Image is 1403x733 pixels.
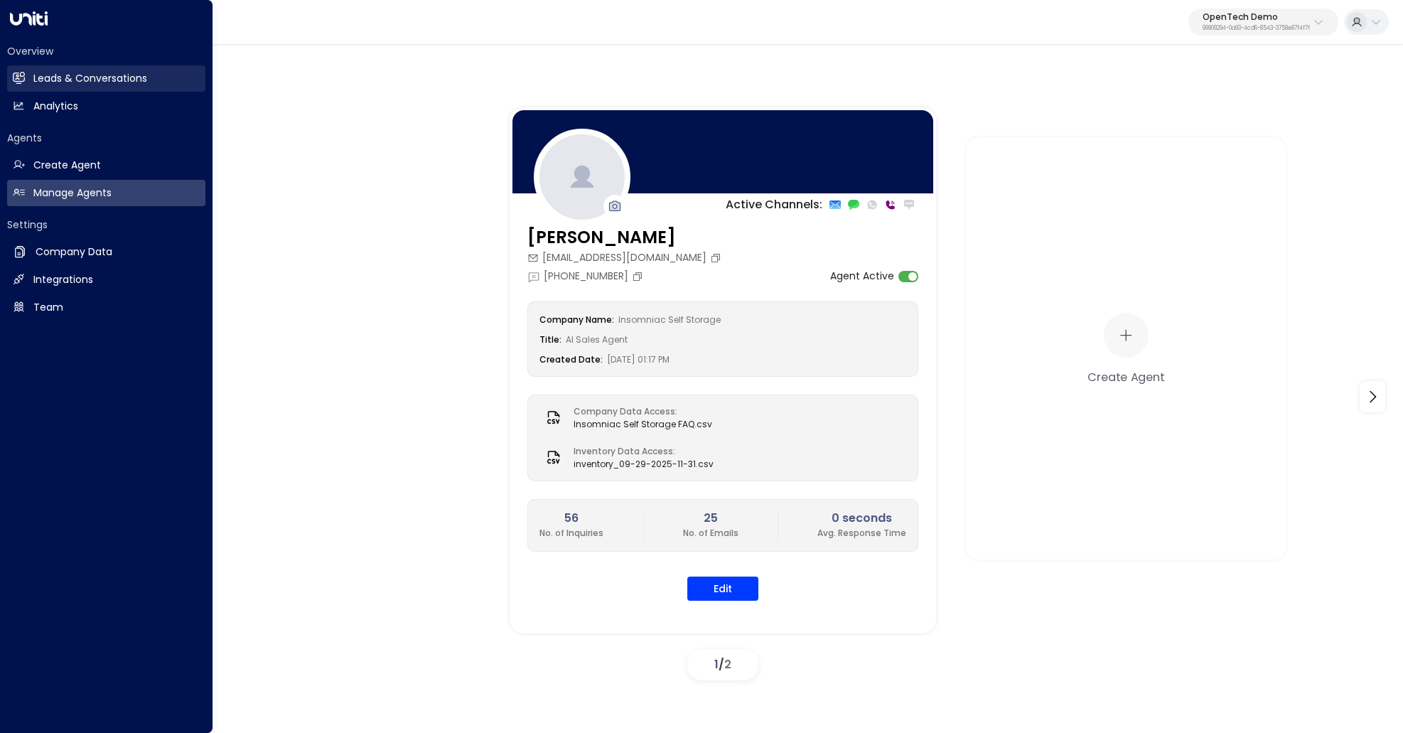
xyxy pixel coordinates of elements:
a: Team [7,294,205,321]
p: 99909294-0a93-4cd6-8543-3758e87f4f7f [1203,26,1310,31]
p: Avg. Response Time [817,527,906,540]
button: OpenTech Demo99909294-0a93-4cd6-8543-3758e87f4f7f [1188,9,1338,36]
button: Edit [687,577,758,601]
label: Inventory Data Access: [574,445,706,458]
div: / [687,649,758,680]
a: Create Agent [7,152,205,178]
h2: Team [33,300,63,315]
a: Manage Agents [7,180,205,206]
label: Agent Active [830,269,894,284]
h3: [PERSON_NAME] [527,225,725,250]
label: Company Name: [539,314,614,326]
h2: Overview [7,44,205,58]
a: Analytics [7,93,205,119]
h2: Manage Agents [33,186,112,200]
h2: 56 [539,510,603,527]
p: OpenTech Demo [1203,13,1310,21]
h2: Analytics [33,99,78,114]
div: [EMAIL_ADDRESS][DOMAIN_NAME] [527,250,725,265]
div: [PHONE_NUMBER] [527,269,647,284]
span: AI Sales Agent [566,333,628,346]
label: Company Data Access: [574,405,705,418]
span: 2 [724,656,731,673]
p: Active Channels: [726,196,822,213]
p: No. of Emails [683,527,738,540]
label: Created Date: [539,353,603,365]
span: [DATE] 01:17 PM [607,353,670,365]
h2: Leads & Conversations [33,71,147,86]
a: Leads & Conversations [7,65,205,92]
span: Insomniac Self Storage [618,314,721,326]
h2: 25 [683,510,738,527]
span: inventory_09-29-2025-11-31.csv [574,458,714,471]
button: Copy [632,271,647,282]
h2: 0 seconds [817,510,906,527]
span: 1 [714,656,719,673]
h2: Company Data [36,245,112,260]
h2: Agents [7,131,205,145]
span: Insomniac Self Storage FAQ.csv [574,418,712,431]
h2: Integrations [33,272,93,287]
h2: Settings [7,218,205,232]
a: Integrations [7,267,205,293]
label: Title: [539,333,561,346]
h2: Create Agent [33,158,101,173]
div: Create Agent [1087,368,1164,385]
p: No. of Inquiries [539,527,603,540]
a: Company Data [7,239,205,265]
button: Copy [710,252,725,264]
